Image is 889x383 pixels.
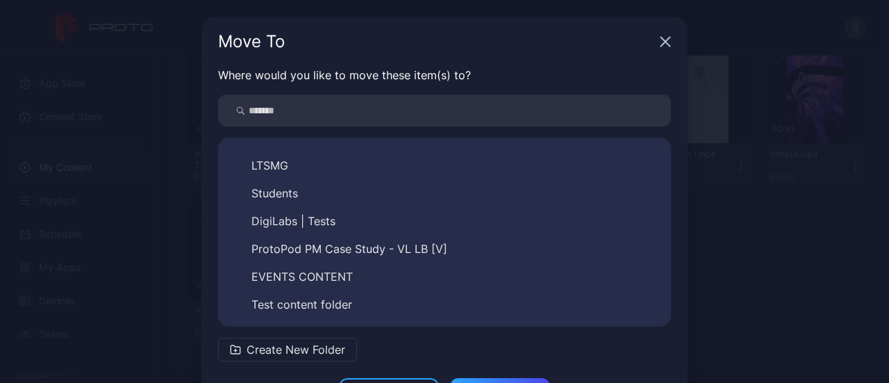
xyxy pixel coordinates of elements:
button: Test content folder [229,293,660,316]
span: EVENTS CONTENT [251,268,353,285]
button: Students [229,182,660,204]
span: Create New Folder [247,341,345,358]
span: Test content folder [251,296,352,313]
span: ProtoPod PM Case Study - VL LB [V] [251,241,447,257]
button: Create New Folder [218,338,357,361]
button: ProtoPod PM Case Study - VL LB [V] [229,238,660,260]
div: Move To [218,33,654,50]
span: LTSMG [251,157,288,174]
button: EVENTS CONTENT [229,266,660,288]
button: LTSMG [229,154,660,177]
span: Students [251,185,298,202]
button: DigiLabs | Tests [229,210,660,232]
p: Where would you like to move these item(s) to? [218,67,671,83]
span: DigiLabs | Tests [251,213,335,229]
